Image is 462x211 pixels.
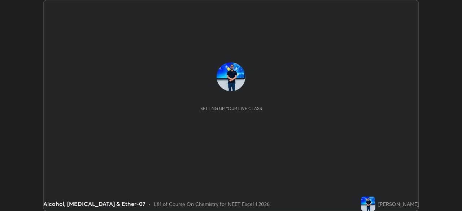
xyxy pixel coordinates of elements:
[43,199,145,208] div: Alcohol, [MEDICAL_DATA] & Ether-07
[217,62,245,91] img: 3ec33bfbc6c04ccc868b4bb0369a361e.jpg
[200,106,262,111] div: Setting up your live class
[361,197,375,211] img: 3ec33bfbc6c04ccc868b4bb0369a361e.jpg
[154,200,270,208] div: L81 of Course On Chemistry for NEET Excel 1 2026
[148,200,151,208] div: •
[378,200,419,208] div: [PERSON_NAME]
